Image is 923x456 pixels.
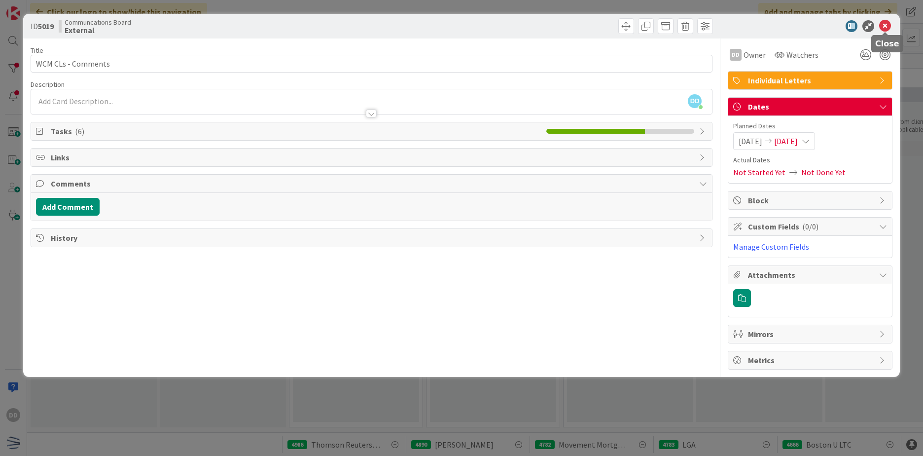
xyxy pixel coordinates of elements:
span: Communcations Board [65,18,131,26]
span: [DATE] [774,135,798,147]
b: External [65,26,131,34]
span: History [51,232,694,244]
span: Mirrors [748,328,874,340]
span: Dates [748,101,874,113]
span: DD [688,94,702,108]
span: ( 6 ) [75,126,84,136]
a: Manage Custom Fields [733,242,809,252]
span: Tasks [51,125,541,137]
span: Attachments [748,269,874,281]
span: ( 0/0 ) [802,222,818,231]
span: Block [748,194,874,206]
button: Add Comment [36,198,100,216]
span: Planned Dates [733,121,887,131]
span: ID [31,20,54,32]
span: Individual Letters [748,75,874,86]
span: Comments [51,178,694,190]
span: Description [31,80,65,89]
span: [DATE] [739,135,762,147]
span: Watchers [786,49,818,61]
span: Owner [744,49,766,61]
input: type card name here... [31,55,712,73]
span: Custom Fields [748,221,874,232]
div: DD [730,49,742,61]
b: 5019 [38,21,54,31]
h5: Close [875,39,899,48]
span: Actual Dates [733,155,887,165]
span: Metrics [748,354,874,366]
span: Not Done Yet [801,166,846,178]
label: Title [31,46,43,55]
span: Links [51,152,694,163]
span: Not Started Yet [733,166,785,178]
